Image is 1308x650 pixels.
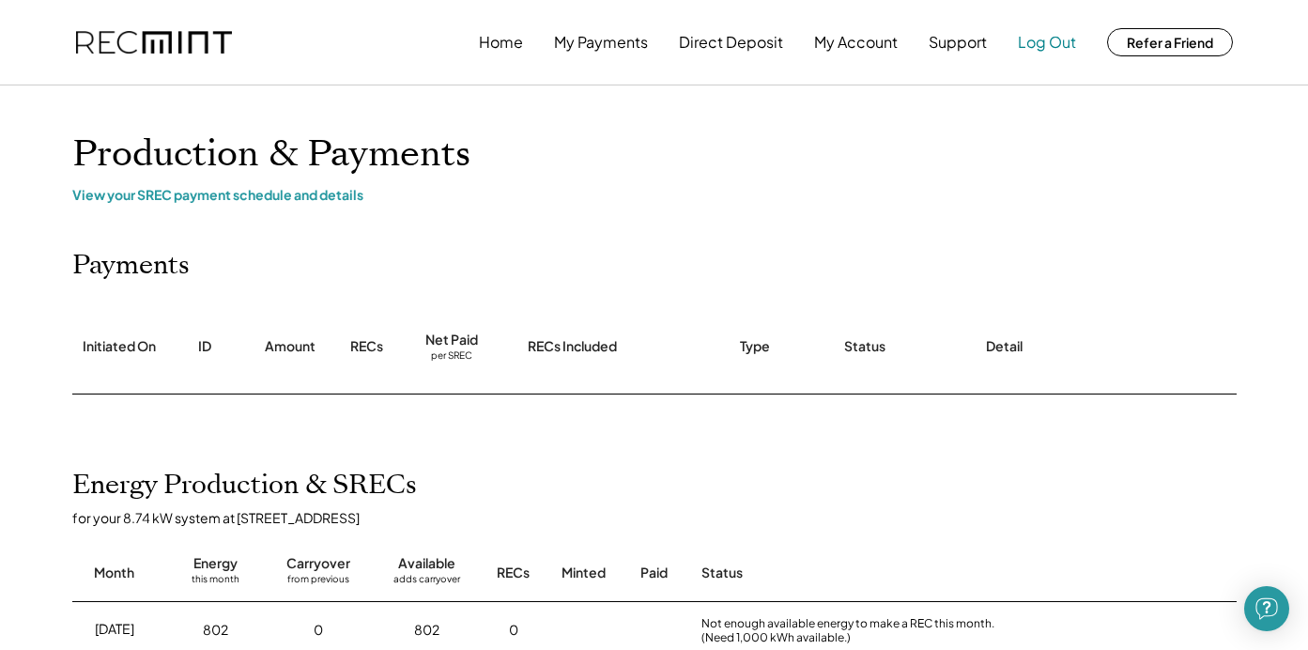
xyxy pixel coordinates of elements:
[425,331,478,349] div: Net Paid
[72,132,1237,177] h1: Production & Payments
[203,621,228,640] div: 802
[72,250,190,282] h2: Payments
[814,23,898,61] button: My Account
[83,337,156,356] div: Initiated On
[1244,586,1289,631] div: Open Intercom Messenger
[562,564,606,582] div: Minted
[701,616,1021,645] div: Not enough available energy to make a REC this month. (Need 1,000 kWh available.)
[740,337,770,356] div: Type
[94,564,134,582] div: Month
[350,337,383,356] div: RECs
[640,564,668,582] div: Paid
[431,349,472,364] div: per SREC
[72,470,417,502] h2: Energy Production & SRECs
[986,337,1023,356] div: Detail
[844,337,885,356] div: Status
[497,564,530,582] div: RECs
[1107,28,1233,56] button: Refer a Friend
[76,31,232,54] img: recmint-logotype%403x.png
[193,554,238,573] div: Energy
[479,23,523,61] button: Home
[528,337,617,356] div: RECs Included
[286,554,350,573] div: Carryover
[192,573,239,592] div: this month
[287,573,349,592] div: from previous
[554,23,648,61] button: My Payments
[414,621,439,640] div: 802
[1018,23,1076,61] button: Log Out
[929,23,987,61] button: Support
[398,554,455,573] div: Available
[314,621,323,640] div: 0
[72,186,1237,203] div: View your SREC payment schedule and details
[393,573,460,592] div: adds carryover
[95,620,134,639] div: [DATE]
[265,337,315,356] div: Amount
[72,509,1255,526] div: for your 8.74 kW system at [STREET_ADDRESS]
[198,337,211,356] div: ID
[701,564,1021,582] div: Status
[509,621,518,640] div: 0
[679,23,783,61] button: Direct Deposit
